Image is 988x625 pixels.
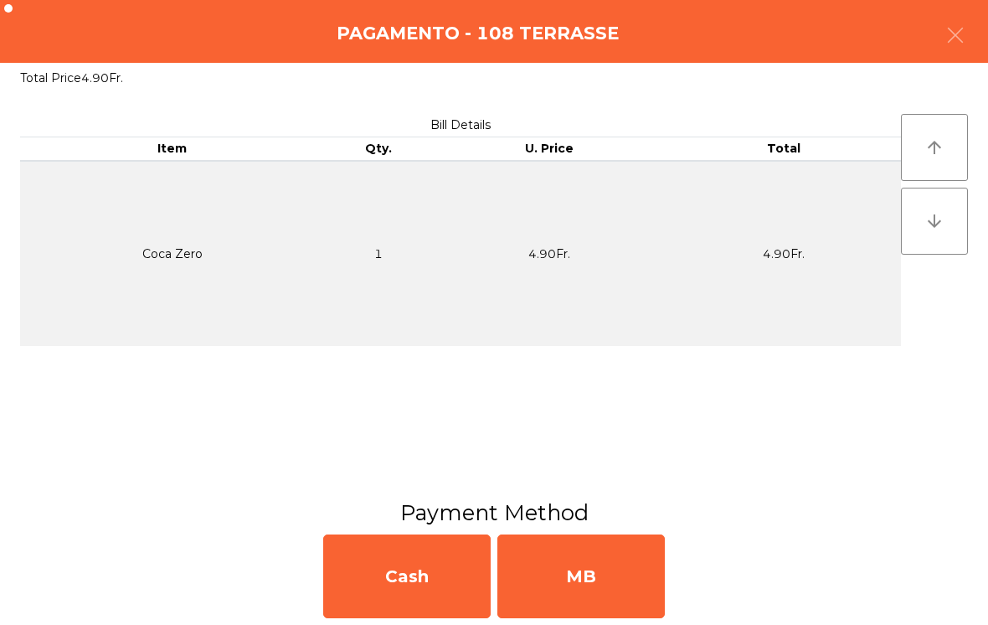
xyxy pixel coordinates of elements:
[81,70,123,85] span: 4.90Fr.
[13,498,975,528] h3: Payment Method
[901,114,968,181] button: arrow_upward
[430,117,491,132] span: Bill Details
[20,137,324,161] th: Item
[337,21,619,46] h4: Pagamento - 108 TERRASSE
[924,211,944,231] i: arrow_downward
[497,535,665,618] div: MB
[20,70,81,85] span: Total Price
[901,188,968,255] button: arrow_downward
[324,137,432,161] th: Qty.
[324,161,432,346] td: 1
[666,137,901,161] th: Total
[20,161,324,346] td: Coca Zero
[666,161,901,346] td: 4.90Fr.
[323,535,491,618] div: Cash
[924,137,944,158] i: arrow_upward
[432,161,666,346] td: 4.90Fr.
[432,137,666,161] th: U. Price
